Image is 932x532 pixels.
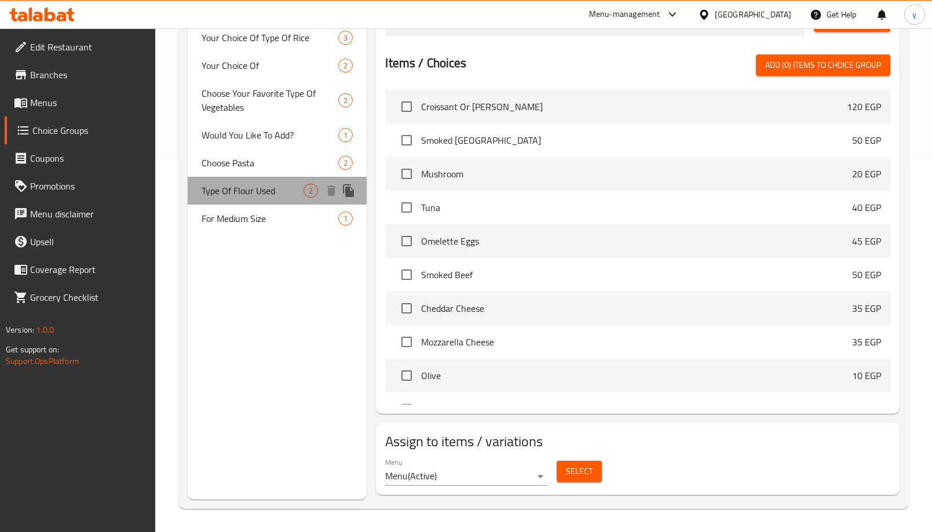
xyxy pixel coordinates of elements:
span: Jalapeno [421,402,852,416]
div: Choices [304,184,318,198]
span: 1.0.0 [36,322,54,337]
p: 35 EGP [852,301,881,315]
a: Coverage Report [5,256,156,283]
span: Get support on: [6,342,59,357]
div: Menu-management [589,8,660,21]
span: Smoked Beef [421,268,852,282]
div: Menu(Active) [385,467,547,486]
span: Select choice [394,296,419,320]
a: Choice Groups [5,116,156,144]
div: Would You Like To Add?1 [188,121,367,149]
div: Choices [338,31,353,45]
span: 1 [339,213,352,224]
span: Select choice [394,397,419,421]
span: Version: [6,322,34,337]
span: For Medium Size [202,212,338,225]
span: Mozzarella Cheese [421,335,852,349]
span: Select choice [394,128,419,152]
p: 50 EGP [852,133,881,147]
a: Menus [5,89,156,116]
span: Tuna [421,201,852,214]
p: 20 EGP [852,167,881,181]
a: Grocery Checklist [5,283,156,311]
span: Croissant Or [PERSON_NAME] [421,100,847,114]
span: Omelette Eggs [421,234,852,248]
span: Type Of Flour Used [202,184,304,198]
div: Type Of Flour Used2deleteduplicate [188,177,367,205]
button: Add (0) items to choice group [756,54,890,76]
span: Edit Restaurant [30,40,147,54]
span: Select choice [394,330,419,354]
button: Select [557,461,602,482]
span: Select choice [394,94,419,119]
span: Coverage Report [30,263,147,276]
span: Choice Groups [32,123,147,137]
div: Choose Your Favorite Type Of Vegetables2 [188,79,367,121]
div: Your Choice Of2 [188,52,367,79]
span: Would You Like To Add? [202,128,338,142]
a: Promotions [5,172,156,200]
div: Choices [338,128,353,142]
span: 2 [339,95,352,106]
span: 2 [304,185,317,196]
a: Edit Restaurant [5,33,156,61]
span: 2 [339,158,352,169]
div: Choices [338,212,353,225]
span: 1 [339,130,352,141]
span: Select choice [394,363,419,388]
span: Olive [421,369,852,382]
a: Branches [5,61,156,89]
p: 45 EGP [852,234,881,248]
span: Select choice [394,162,419,186]
div: Choices [338,93,353,107]
span: Your Choice Of Type Of Rice [202,31,338,45]
p: 50 EGP [852,268,881,282]
p: 35 EGP [852,335,881,349]
span: Menu disclaimer [30,207,147,221]
h2: Items / Choices [385,54,466,72]
a: Upsell [5,228,156,256]
span: Smoked [GEOGRAPHIC_DATA] [421,133,852,147]
a: Coupons [5,144,156,172]
span: Upsell [30,235,147,249]
span: Add (0) items to choice group [765,58,881,72]
span: Branches [30,68,147,82]
span: Select choice [394,229,419,253]
span: Mushroom [421,167,852,181]
span: 3 [339,32,352,43]
p: 120 EGP [847,100,881,114]
span: Choose Pasta [202,156,338,170]
div: [GEOGRAPHIC_DATA] [715,8,791,21]
label: Menu [385,458,402,465]
p: 40 EGP [852,201,881,214]
button: duplicate [340,182,357,199]
div: Choices [338,156,353,170]
a: Support.OpsPlatform [6,354,79,369]
button: delete [323,182,340,199]
span: Grocery Checklist [30,290,147,304]
span: Coupons [30,151,147,165]
p: 10 EGP [852,402,881,416]
span: Your Choice Of [202,59,338,72]
p: 10 EGP [852,369,881,382]
div: Choices [338,59,353,72]
a: Menu disclaimer [5,200,156,228]
span: Menus [30,96,147,110]
span: 2 [339,60,352,71]
div: For Medium Size1 [188,205,367,232]
span: Promotions [30,179,147,193]
span: Cheddar Cheese [421,301,852,315]
span: Select choice [394,195,419,220]
span: Select choice [394,263,419,287]
div: Your Choice Of Type Of Rice3 [188,24,367,52]
span: Choose Your Favorite Type Of Vegetables [202,86,338,114]
div: Choose Pasta2 [188,149,367,177]
h2: Assign to items / variations [385,432,890,451]
span: Select [566,464,593,479]
span: y [912,8,916,21]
